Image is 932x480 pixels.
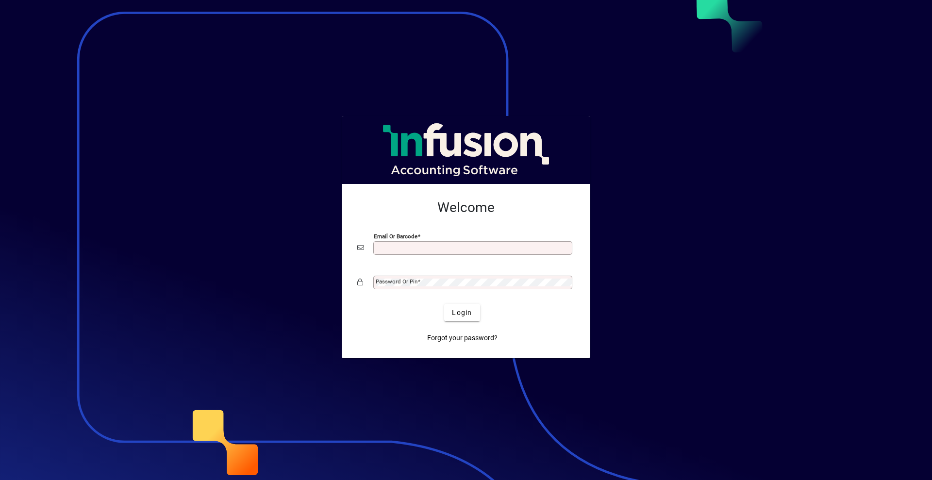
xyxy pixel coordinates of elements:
[423,329,501,347] a: Forgot your password?
[427,333,498,343] span: Forgot your password?
[357,199,575,216] h2: Welcome
[444,304,480,321] button: Login
[374,233,417,240] mat-label: Email or Barcode
[376,278,417,285] mat-label: Password or Pin
[452,308,472,318] span: Login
